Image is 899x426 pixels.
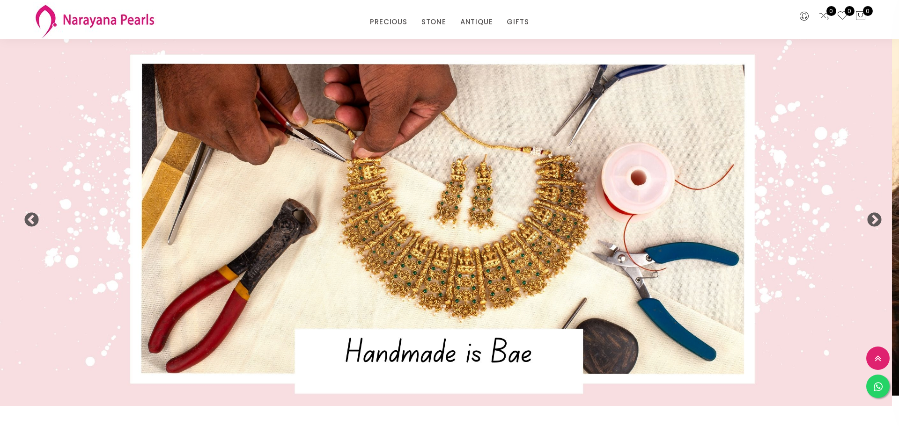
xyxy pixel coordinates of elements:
span: 0 [826,6,836,16]
a: 0 [837,10,848,22]
span: 0 [845,6,855,16]
a: 0 [818,10,830,22]
a: STONE [421,15,446,29]
a: ANTIQUE [460,15,493,29]
button: 0 [855,10,866,22]
button: Previous [23,212,33,222]
a: PRECIOUS [370,15,407,29]
button: Next [866,212,876,222]
a: GIFTS [507,15,529,29]
span: 0 [863,6,873,16]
